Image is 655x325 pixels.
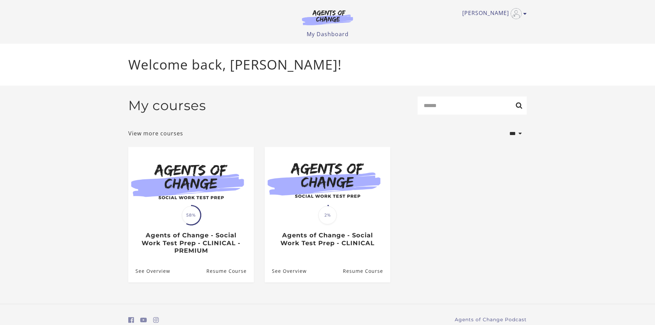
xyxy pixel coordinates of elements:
a: https://www.facebook.com/groups/aswbtestprep (Open in a new window) [128,315,134,325]
a: View more courses [128,129,183,137]
i: https://www.youtube.com/c/AgentsofChangeTestPrepbyMeaganMitchell (Open in a new window) [140,317,147,323]
a: Agents of Change - Social Work Test Prep - CLINICAL: See Overview [265,260,307,282]
a: Agents of Change - Social Work Test Prep - CLINICAL: Resume Course [343,260,390,282]
a: Agents of Change - Social Work Test Prep - CLINICAL - PREMIUM: Resume Course [206,260,254,282]
a: https://www.youtube.com/c/AgentsofChangeTestPrepbyMeaganMitchell (Open in a new window) [140,315,147,325]
p: Welcome back, [PERSON_NAME]! [128,55,527,75]
span: 2% [318,206,337,224]
a: Toggle menu [462,8,523,19]
h2: My courses [128,98,206,114]
span: 58% [182,206,200,224]
a: Agents of Change - Social Work Test Prep - CLINICAL - PREMIUM: See Overview [128,260,170,282]
h3: Agents of Change - Social Work Test Prep - CLINICAL - PREMIUM [135,232,246,255]
i: https://www.instagram.com/agentsofchangeprep/ (Open in a new window) [153,317,159,323]
a: My Dashboard [307,30,349,38]
a: Agents of Change Podcast [455,316,527,323]
i: https://www.facebook.com/groups/aswbtestprep (Open in a new window) [128,317,134,323]
img: Agents of Change Logo [295,10,360,25]
h3: Agents of Change - Social Work Test Prep - CLINICAL [272,232,383,247]
a: https://www.instagram.com/agentsofchangeprep/ (Open in a new window) [153,315,159,325]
